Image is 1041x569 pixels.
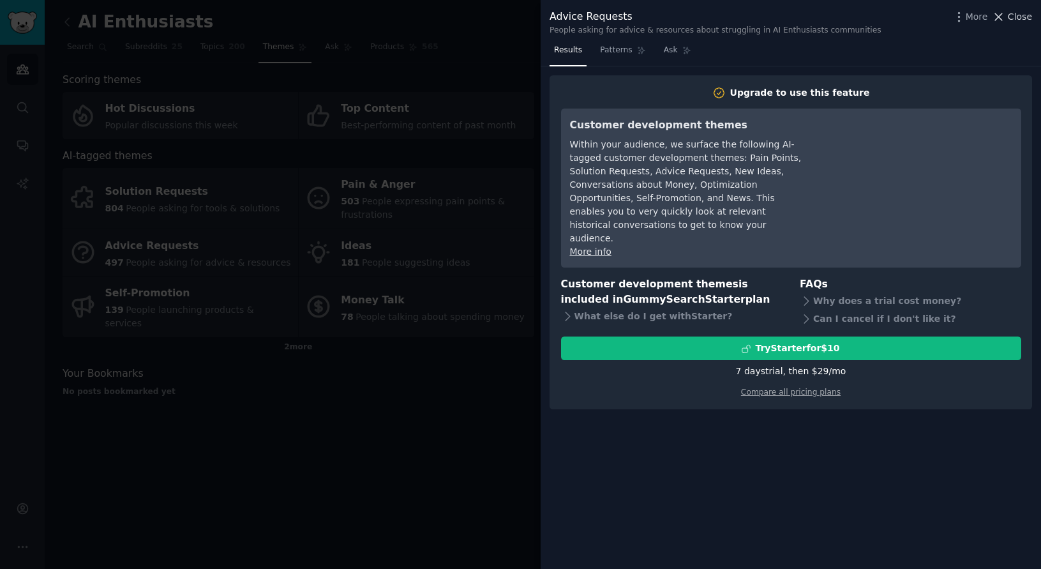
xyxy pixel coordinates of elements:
h3: Customer development themes is included in plan [561,277,783,308]
a: Patterns [595,40,650,66]
a: More info [570,247,611,257]
button: More [952,10,988,24]
div: Try Starter for $10 [755,342,839,355]
div: Advice Requests [550,9,881,25]
div: Upgrade to use this feature [730,86,870,100]
div: What else do I get with Starter ? [561,308,783,326]
div: Can I cancel if I don't like it? [800,310,1021,328]
span: Patterns [600,45,632,56]
h3: Customer development themes [570,118,803,133]
div: 7 days trial, then $ 29 /mo [736,365,846,378]
h3: FAQs [800,277,1021,292]
span: Ask [664,45,678,56]
button: Close [992,10,1032,24]
a: Ask [659,40,696,66]
span: More [966,10,988,24]
span: GummySearch Starter [623,293,745,305]
a: Compare all pricing plans [741,388,841,397]
a: Results [550,40,587,66]
iframe: YouTube video player [821,118,1012,213]
div: Why does a trial cost money? [800,292,1021,310]
button: TryStarterfor$10 [561,337,1021,360]
span: Results [554,45,582,56]
span: Close [1008,10,1032,24]
div: People asking for advice & resources about struggling in AI Enthusiasts communities [550,25,881,36]
div: Within your audience, we surface the following AI-tagged customer development themes: Pain Points... [570,138,803,245]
